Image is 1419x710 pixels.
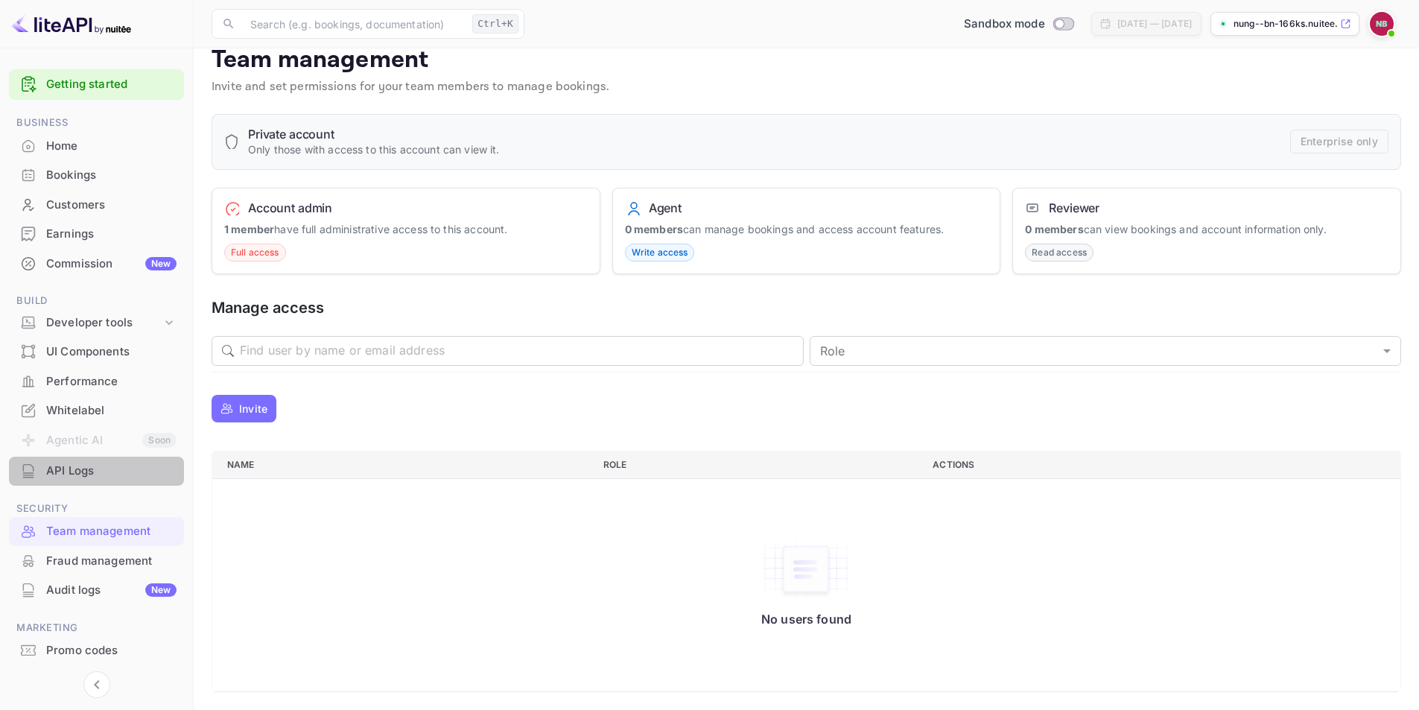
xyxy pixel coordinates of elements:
a: Audit logsNew [9,576,184,603]
h5: Manage access [212,298,1401,318]
a: Whitelabel [9,396,184,424]
th: Actions [921,451,1400,478]
span: Write access [626,246,694,259]
div: Audit logsNew [9,576,184,605]
input: Search (e.g. bookings, documentation) [241,9,466,39]
a: Performance [9,367,184,395]
p: nung--bn-166ks.nuitee.... [1234,17,1337,31]
div: Ctrl+K [472,14,518,34]
div: Fraud management [46,553,177,570]
p: Only those with access to this account can view it. [248,142,500,157]
div: Developer tools [9,310,184,336]
a: Bookings [9,161,184,188]
span: Sandbox mode [964,16,1045,33]
span: Build [9,293,184,309]
p: Invite [239,401,267,416]
img: No agents have been created [761,538,851,600]
button: Collapse navigation [83,671,110,698]
div: Team management [9,517,184,546]
p: Team management [212,45,1401,75]
div: Whitelabel [46,402,177,419]
div: Switch to Production mode [958,16,1079,33]
div: UI Components [46,343,177,361]
a: Customers [9,191,184,218]
button: Invite [212,395,276,422]
div: Customers [9,191,184,220]
div: New [145,583,177,597]
strong: 0 members [1025,223,1083,235]
span: Business [9,115,184,131]
span: Read access [1026,246,1093,259]
div: API Logs [9,457,184,486]
p: have full administrative access to this account. [224,221,588,237]
div: Audit logs [46,582,177,599]
p: can view bookings and account information only. [1025,221,1388,237]
a: Getting started [46,76,177,93]
div: Getting started [9,69,184,100]
p: No users found [761,612,851,627]
div: Team management [46,523,177,540]
img: LiteAPI logo [12,12,131,36]
span: Security [9,501,184,517]
div: Bookings [46,167,177,184]
input: Find user by name or email address [240,336,804,366]
h6: Private account [248,127,500,142]
div: Performance [9,367,184,396]
img: Nung_ Bn [1370,12,1394,36]
div: Developer tools [46,314,162,332]
h6: Account admin [248,200,332,215]
div: Performance [46,373,177,390]
h6: Agent [649,200,682,215]
div: New [145,257,177,270]
div: Promo codes [9,636,184,665]
div: Whitelabel [9,396,184,425]
a: API Logs [9,457,184,484]
div: Customers [46,197,177,214]
strong: 1 member [224,223,274,235]
div: CommissionNew [9,250,184,279]
div: API Logs [46,463,177,480]
div: Earnings [9,220,184,249]
p: Invite and set permissions for your team members to manage bookings. [212,78,1401,96]
div: Commission [46,256,177,273]
a: Team management [9,517,184,545]
div: Fraud management [9,547,184,576]
span: Full access [225,246,285,259]
div: UI Components [9,337,184,367]
table: a dense table [212,451,1401,692]
div: Home [46,138,177,155]
a: Promo codes [9,636,184,664]
th: Name [212,451,591,478]
a: Fraud management [9,547,184,574]
p: can manage bookings and access account features. [625,221,988,237]
div: Home [9,132,184,161]
div: Earnings [46,226,177,243]
a: Home [9,132,184,159]
a: Earnings [9,220,184,247]
a: CommissionNew [9,250,184,277]
th: Role [591,451,921,478]
div: Promo codes [46,642,177,659]
h6: Reviewer [1049,200,1099,215]
span: Marketing [9,620,184,636]
div: [DATE] — [DATE] [1117,17,1192,31]
strong: 0 members [625,223,683,235]
a: UI Components [9,337,184,365]
div: Bookings [9,161,184,190]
